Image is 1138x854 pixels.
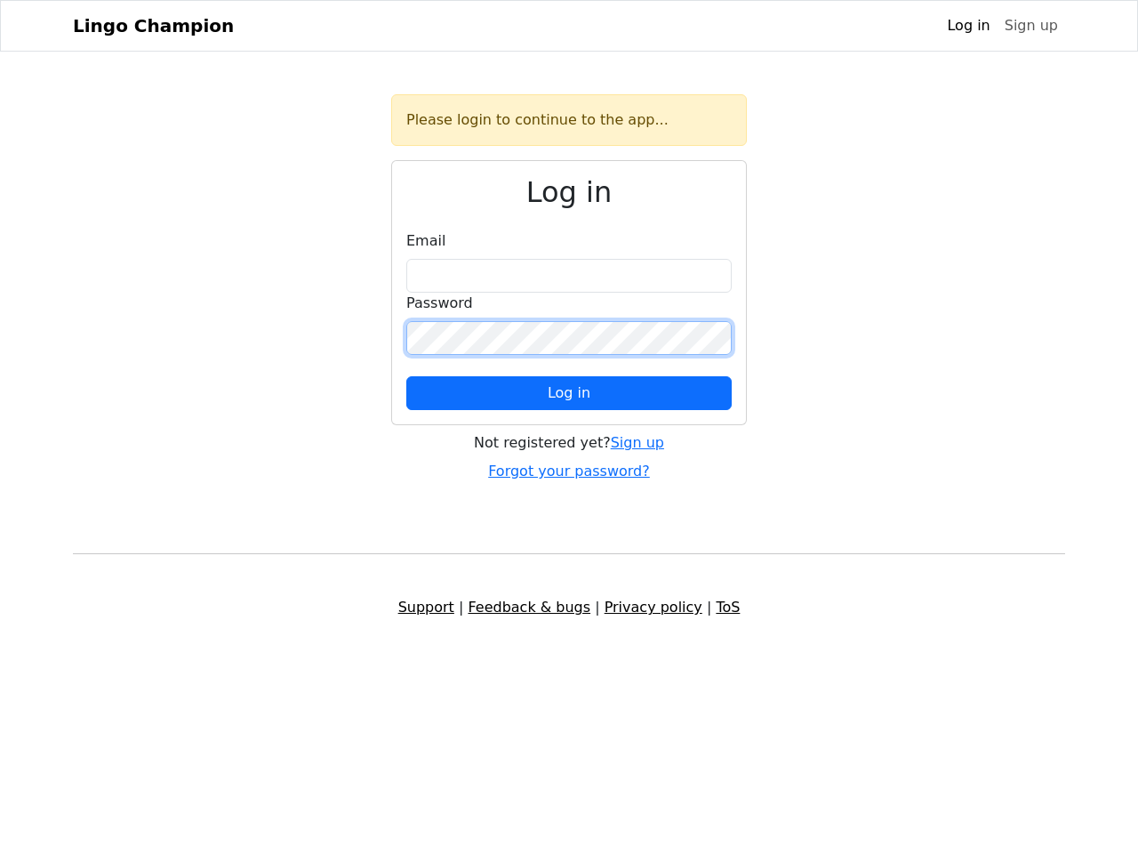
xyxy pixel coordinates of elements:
a: Sign up [998,8,1065,44]
label: Email [406,230,445,252]
div: | | | [62,597,1076,618]
a: Support [398,599,454,616]
a: Forgot your password? [488,463,650,479]
a: Feedback & bugs [468,599,590,616]
a: Privacy policy [605,599,702,616]
div: Please login to continue to the app... [391,94,747,146]
h2: Log in [406,175,732,209]
a: Log in [940,8,997,44]
a: Lingo Champion [73,8,234,44]
div: Not registered yet? [391,432,747,454]
a: Sign up [611,434,664,451]
label: Password [406,293,473,314]
a: ToS [716,599,740,616]
button: Log in [406,376,732,410]
span: Log in [548,384,590,401]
